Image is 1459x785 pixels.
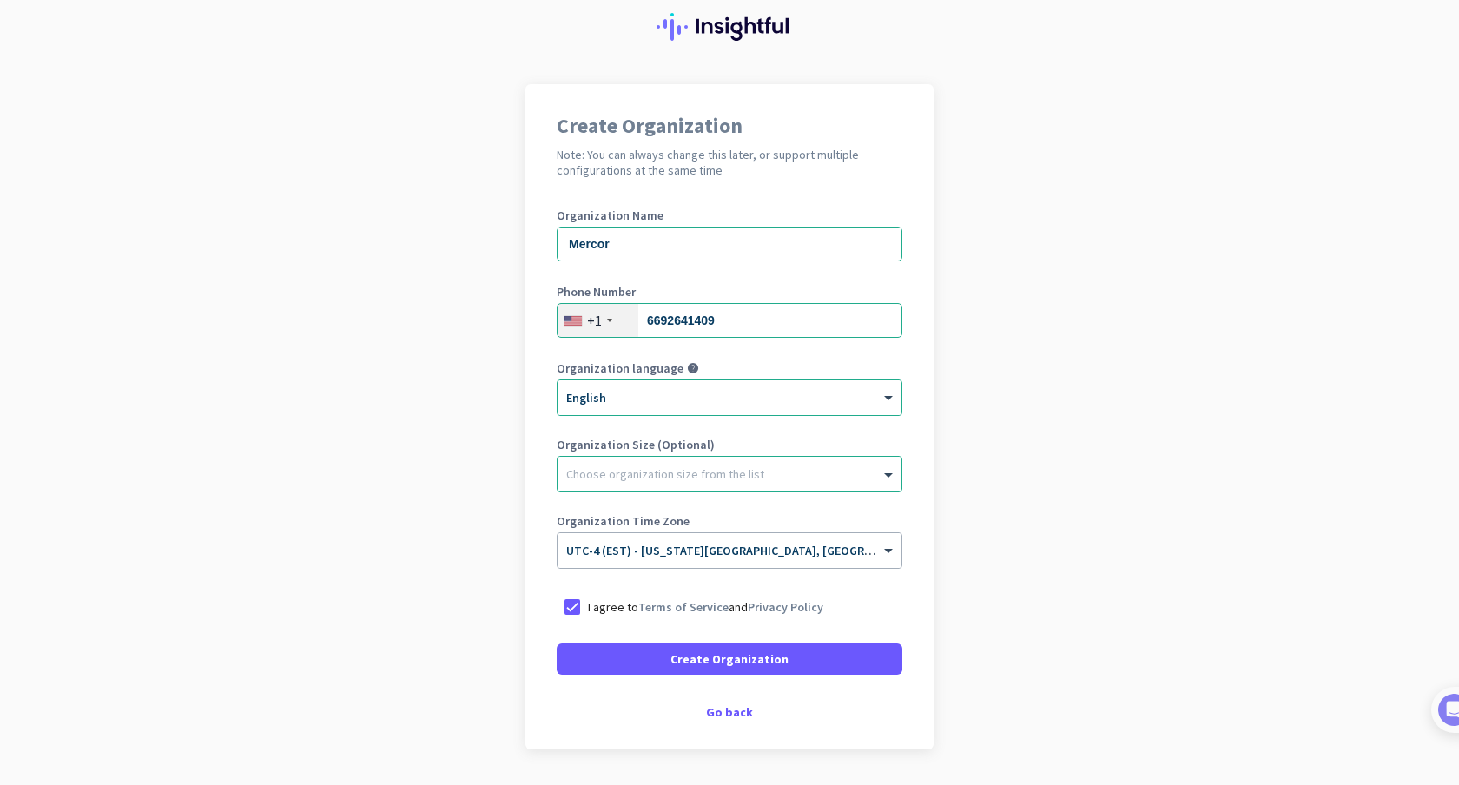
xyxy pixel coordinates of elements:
h1: Create Organization [557,115,902,136]
img: Insightful [657,13,802,41]
a: Terms of Service [638,599,729,615]
label: Organization Time Zone [557,515,902,527]
label: Organization language [557,362,683,374]
div: +1 [587,312,602,329]
input: What is the name of your organization? [557,227,902,261]
label: Phone Number [557,286,902,298]
label: Organization Size (Optional) [557,439,902,451]
div: Go back [557,706,902,718]
p: I agree to and [588,598,823,616]
h2: Note: You can always change this later, or support multiple configurations at the same time [557,147,902,178]
a: Privacy Policy [748,599,823,615]
span: Create Organization [670,650,789,668]
i: help [687,362,699,374]
label: Organization Name [557,209,902,221]
input: 201-555-0123 [557,303,902,338]
button: Create Organization [557,643,902,675]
